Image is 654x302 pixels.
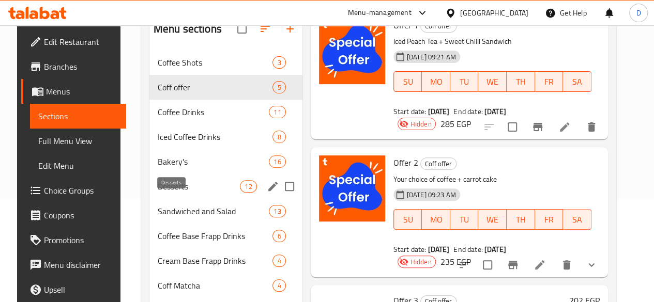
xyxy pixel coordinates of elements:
div: items [272,255,285,267]
div: Coff offer [420,157,457,170]
span: 4 [273,281,285,291]
span: Menus [46,85,118,98]
span: TH [511,74,531,89]
button: TU [450,71,479,92]
span: [DATE] 09:23 AM [403,190,460,200]
span: SU [398,212,418,227]
div: Coffee Base Frapp Drinks6 [149,224,302,248]
a: Sections [30,104,126,129]
div: items [272,56,285,69]
button: TU [450,209,479,230]
span: 8 [273,132,285,142]
span: Select to update [501,116,523,138]
span: Desserts [158,180,240,193]
span: FR [539,74,559,89]
button: MO [422,71,450,92]
span: Coffee Base Frapp Drinks [158,230,273,242]
span: MO [426,74,446,89]
button: TH [507,209,535,230]
h2: Menu sections [154,21,222,37]
div: items [269,205,285,217]
button: TH [507,71,535,92]
button: Branch-specific-item [500,252,525,277]
button: WE [478,209,507,230]
span: Coffee Shots [158,56,273,69]
span: WE [482,212,503,227]
a: Full Menu View [30,129,126,153]
b: [DATE] [484,243,506,256]
span: WE [482,74,503,89]
a: Edit menu item [558,121,571,133]
button: FR [535,209,564,230]
span: [DATE] 09:21 AM [403,52,460,62]
div: items [272,279,285,292]
div: Desserts12edit [149,174,302,199]
button: MO [422,209,450,230]
div: items [272,230,285,242]
span: Sandwiched and Salad [158,205,269,217]
div: items [269,155,285,168]
span: Coff offer [421,20,456,32]
svg: Show Choices [585,259,598,271]
a: Edit Menu [30,153,126,178]
b: [DATE] [428,105,449,118]
div: [GEOGRAPHIC_DATA] [460,7,528,19]
span: 3 [273,58,285,68]
a: Choice Groups [21,178,126,203]
a: Upsell [21,277,126,302]
img: Offer 1 [319,18,385,84]
h6: 285 EGP [440,117,470,131]
a: Promotions [21,228,126,252]
button: SA [563,209,591,230]
span: SA [567,74,587,89]
p: Your choice of coffee + carrot cake [393,173,591,186]
div: items [272,81,285,93]
button: show more [579,252,604,277]
span: Edit Restaurant [44,36,118,48]
a: Menu disclaimer [21,252,126,277]
span: SA [567,212,587,227]
img: Offer 2 [319,155,385,221]
div: Bakery's16 [149,149,302,174]
span: MO [426,212,446,227]
span: Bakery's [158,155,269,168]
span: Iced Coffee Drinks [158,131,273,143]
span: 13 [269,206,285,216]
span: TH [511,212,531,227]
span: Coff offer [421,158,456,170]
span: TU [454,74,475,89]
span: 5 [273,83,285,92]
span: Edit Menu [38,160,118,172]
button: Branch-specific-item [525,115,550,139]
span: End date: [453,105,482,118]
p: Iced Peach Tea + Sweet Chilli Sandwich [393,35,591,48]
span: Coupons [44,209,118,221]
span: FR [539,212,559,227]
div: Cream Base Frapp Drinks4 [149,248,302,273]
a: Menus [21,79,126,104]
span: Hidden [406,257,436,267]
span: Sort sections [253,17,278,41]
a: Coupons [21,203,126,228]
button: edit [265,179,281,194]
span: Branches [44,60,118,73]
b: [DATE] [428,243,449,256]
div: items [272,131,285,143]
span: Coff offer [158,81,273,93]
span: Hidden [406,119,436,129]
button: SU [393,209,422,230]
span: Select to update [477,254,498,276]
span: Full Menu View [38,135,118,147]
button: SU [393,71,422,92]
span: Cream Base Frapp Drinks [158,255,273,267]
button: delete [554,252,579,277]
span: Start date: [393,105,427,118]
span: Sections [38,110,118,122]
span: Menu disclaimer [44,259,118,271]
button: delete [579,115,604,139]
